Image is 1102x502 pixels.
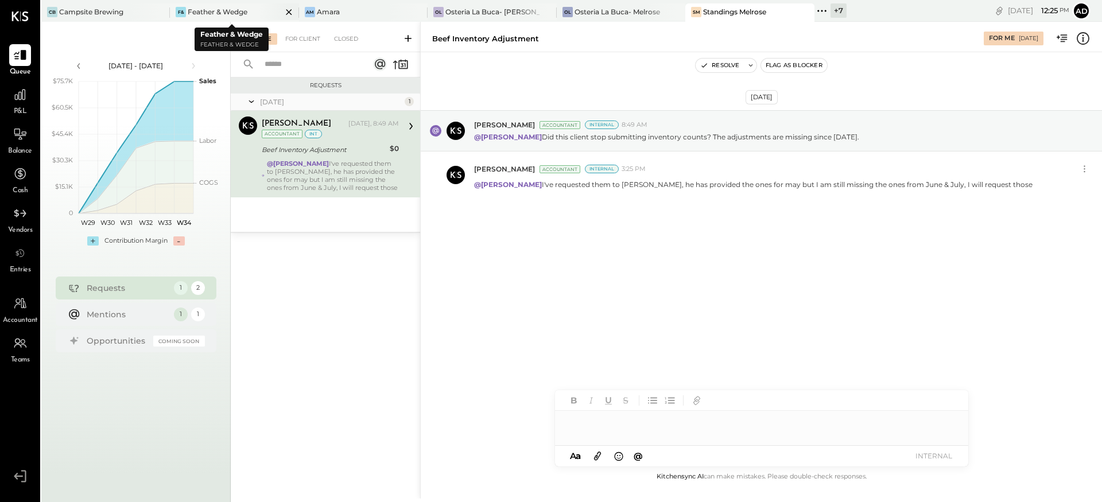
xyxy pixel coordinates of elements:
div: 1 [174,308,188,321]
div: Closed [328,33,364,45]
strong: @[PERSON_NAME] [267,159,329,168]
a: Balance [1,123,40,157]
a: Vendors [1,203,40,236]
a: Teams [1,332,40,365]
text: W32 [138,219,152,227]
div: [DATE], 8:49 AM [348,119,399,129]
button: Bold [566,393,581,408]
text: W33 [158,219,172,227]
b: Feather & Wedge [200,30,263,38]
button: Underline [601,393,616,408]
div: CB [47,7,57,17]
text: $45.4K [52,130,73,138]
span: P&L [14,107,27,117]
div: Feather & Wedge [188,7,247,17]
div: [DATE] [260,97,402,107]
text: W34 [176,219,191,227]
div: 1 [174,281,188,295]
text: $60.5K [52,103,73,111]
text: $75.7K [53,77,73,85]
div: - [173,236,185,246]
span: Entries [10,265,31,275]
div: Standings Melrose [703,7,766,17]
div: For Me [989,34,1015,43]
div: Osteria La Buca- Melrose [575,7,660,17]
span: [PERSON_NAME] [474,164,535,174]
span: Queue [10,67,31,77]
text: W31 [120,219,133,227]
button: @ [630,449,646,463]
text: Sales [199,77,216,85]
div: + 7 [831,3,847,18]
div: OL [433,7,444,17]
a: Cash [1,163,40,196]
text: COGS [199,178,218,186]
text: Labor [199,137,216,145]
div: copy link [994,5,1005,17]
strong: @[PERSON_NAME] [474,133,542,141]
p: Feather & Wedge [200,40,263,50]
span: Accountant [3,316,38,326]
span: a [576,450,581,461]
div: Requests [236,81,414,89]
div: Contribution Margin [104,236,168,246]
div: Osteria La Buca- [PERSON_NAME][GEOGRAPHIC_DATA] [445,7,539,17]
text: W29 [81,219,95,227]
div: Mentions [87,309,168,320]
span: Cash [13,186,28,196]
div: [DATE] [1019,34,1038,42]
text: W30 [100,219,114,227]
button: Add URL [689,393,704,408]
div: Internal [585,165,619,173]
a: Entries [1,242,40,275]
div: 1 [405,97,414,106]
div: For Client [280,33,326,45]
div: int [305,130,322,138]
text: $15.1K [55,182,73,190]
div: Coming Soon [153,336,205,347]
button: Flag as Blocker [761,59,827,72]
div: Beef Inventory Adjustment [432,33,539,44]
button: Ad [1072,2,1091,20]
button: Strikethrough [618,393,633,408]
div: Accountant [262,130,302,138]
div: [DATE] [746,90,778,104]
div: + [87,236,99,246]
div: Campsite Brewing [59,7,123,17]
span: Teams [11,355,30,365]
strong: @[PERSON_NAME] [474,180,542,189]
div: F& [176,7,186,17]
div: [PERSON_NAME] [262,118,331,130]
div: I've requested them to [PERSON_NAME], he has provided the ones for may but I am still missing the... [267,159,399,192]
button: Ordered List [662,393,677,408]
button: Italic [584,393,599,408]
span: @ [634,450,643,461]
a: P&L [1,84,40,117]
button: Aa [566,450,585,462]
div: Requests [87,282,168,294]
div: Beef Inventory Adjustment [262,144,386,155]
span: Vendors [8,225,33,236]
div: Amara [317,7,340,17]
button: Unordered List [645,393,660,408]
div: SM [691,7,701,17]
span: [PERSON_NAME] [474,120,535,130]
span: Balance [8,146,32,157]
div: $0 [390,143,399,154]
span: 3:25 PM [622,165,646,174]
p: Did this client stop submitting inventory counts? The adjustments are missing since [DATE]. [474,132,859,142]
div: OL [562,7,573,17]
button: Resolve [696,59,744,72]
div: Accountant [540,121,580,129]
div: 1 [191,308,205,321]
div: [DATE] [1008,5,1069,16]
span: 8:49 AM [622,120,647,130]
a: Accountant [1,293,40,326]
button: INTERNAL [911,448,957,464]
text: 0 [69,209,73,217]
a: Queue [1,44,40,77]
div: Opportunities [87,335,148,347]
p: I've requested them to [PERSON_NAME], he has provided the ones for may but I am still missing the... [474,180,1033,189]
text: $30.3K [52,156,73,164]
div: Internal [585,120,619,129]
